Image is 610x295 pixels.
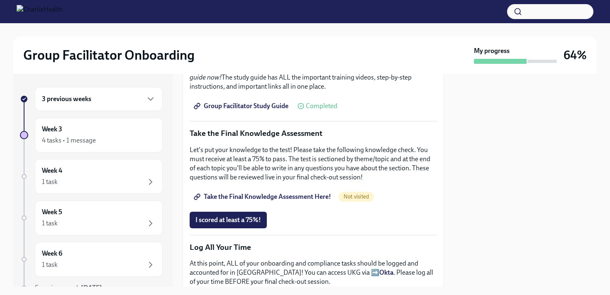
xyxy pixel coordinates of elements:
span: I scored at least a 75%! [195,216,261,224]
div: 1 task [42,219,58,228]
h2: Group Facilitator Onboarding [23,47,195,63]
button: I scored at least a 75%! [190,212,267,228]
a: Week 34 tasks • 1 message [20,118,163,152]
h3: 64% [564,48,587,63]
h6: Week 3 [42,125,62,134]
p: Log All Your Time [190,242,437,253]
a: Group Facilitator Study Guide [190,98,294,114]
p: Let's put your knowledge to the test! Please take the following knowledge check. You must receive... [190,145,437,182]
h6: 3 previous weeks [42,94,91,104]
span: Group Facilitator Study Guide [195,102,288,110]
span: Take the Final Knowledge Assessment Here! [195,193,331,201]
span: Completed [306,103,337,109]
div: 4 tasks • 1 message [42,136,96,145]
h6: Week 5 [42,208,62,217]
img: CharlieHealth [17,5,63,18]
a: Okta [379,268,393,276]
div: 1 task [42,177,58,186]
span: Experience ends [35,284,102,292]
div: 1 task [42,260,58,269]
h6: Week 6 [42,249,62,258]
a: Week 41 task [20,159,163,194]
strong: My progress [474,46,510,56]
div: 3 previous weeks [35,87,163,111]
p: Take the Final Knowledge Assessment [190,128,437,139]
h6: Week 4 [42,166,62,175]
a: Week 61 task [20,242,163,277]
a: Take the Final Knowledge Assessment Here! [190,189,337,205]
strong: [DATE] [81,284,102,292]
span: Not visited [339,193,374,200]
p: At this point, ALL of your onboarding and compliance tasks should be logged and accounted for in ... [190,259,437,286]
a: Week 51 task [20,201,163,235]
